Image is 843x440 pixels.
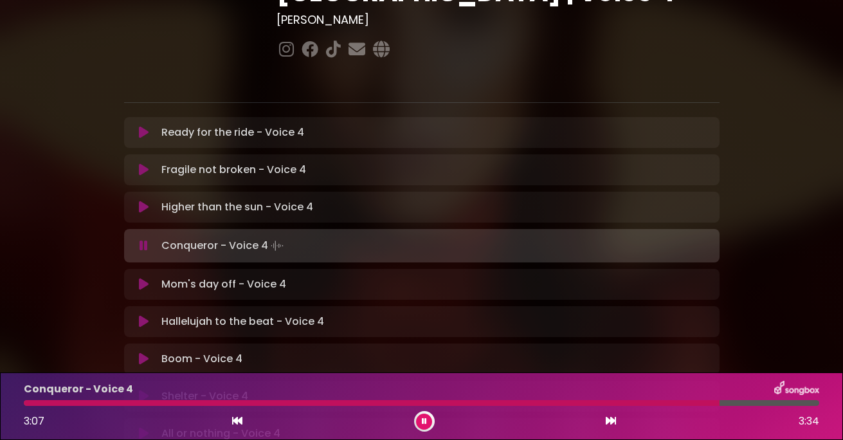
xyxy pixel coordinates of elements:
[161,162,306,178] p: Fragile not broken - Voice 4
[24,381,133,397] p: Conqueror - Voice 4
[161,277,286,292] p: Mom's day off - Voice 4
[161,314,324,329] p: Hallelujah to the beat - Voice 4
[774,381,819,398] img: songbox-logo-white.png
[161,125,304,140] p: Ready for the ride - Voice 4
[276,13,720,27] h3: [PERSON_NAME]
[268,237,286,255] img: waveform4.gif
[161,199,313,215] p: Higher than the sun - Voice 4
[161,351,242,367] p: Boom - Voice 4
[161,237,286,255] p: Conqueror - Voice 4
[799,414,819,429] span: 3:34
[24,414,44,428] span: 3:07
